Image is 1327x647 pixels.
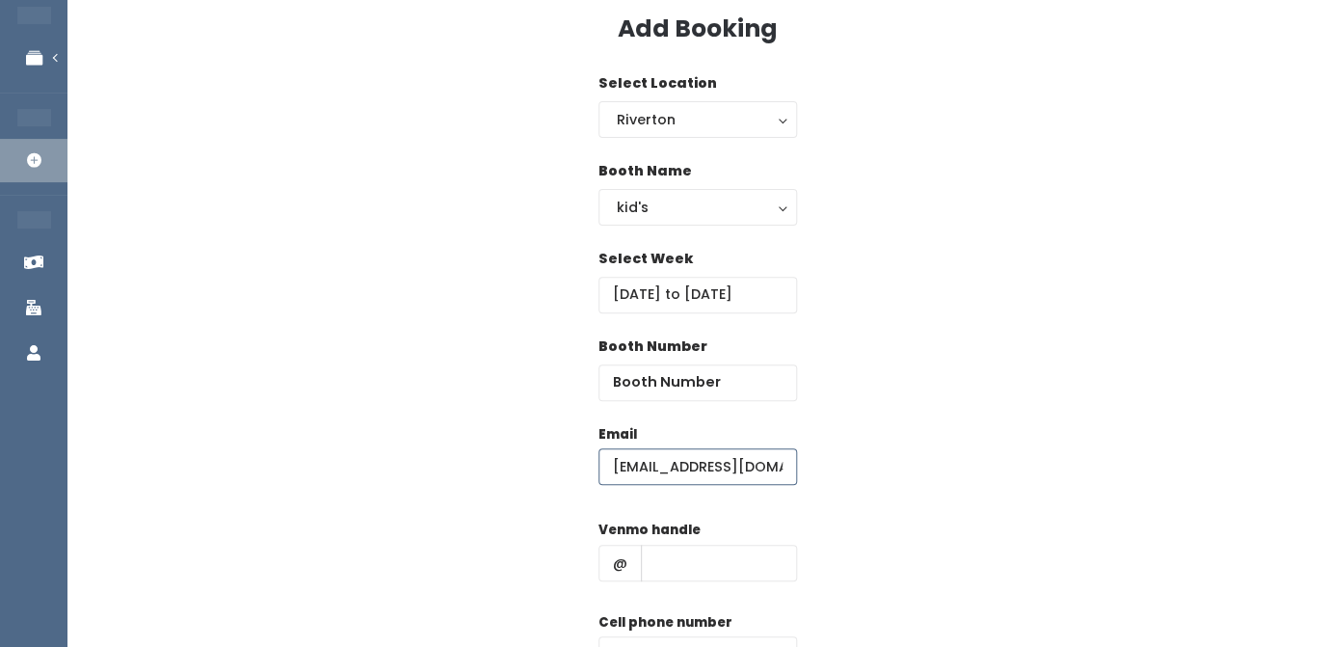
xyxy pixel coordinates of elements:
input: @ . [598,448,797,485]
input: Select week [598,277,797,313]
label: Cell phone number [598,613,732,633]
button: Riverton [598,101,797,138]
label: Booth Number [598,337,707,357]
label: Email [598,425,637,445]
div: Riverton [617,109,779,130]
label: Select Week [598,249,693,269]
button: kid's [598,189,797,226]
label: Select Location [598,73,717,94]
span: @ [598,545,642,581]
input: Booth Number [598,364,797,401]
h3: Add Booking [618,15,778,42]
label: Venmo handle [598,521,701,540]
label: Booth Name [598,161,692,181]
div: kid's [617,197,779,218]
